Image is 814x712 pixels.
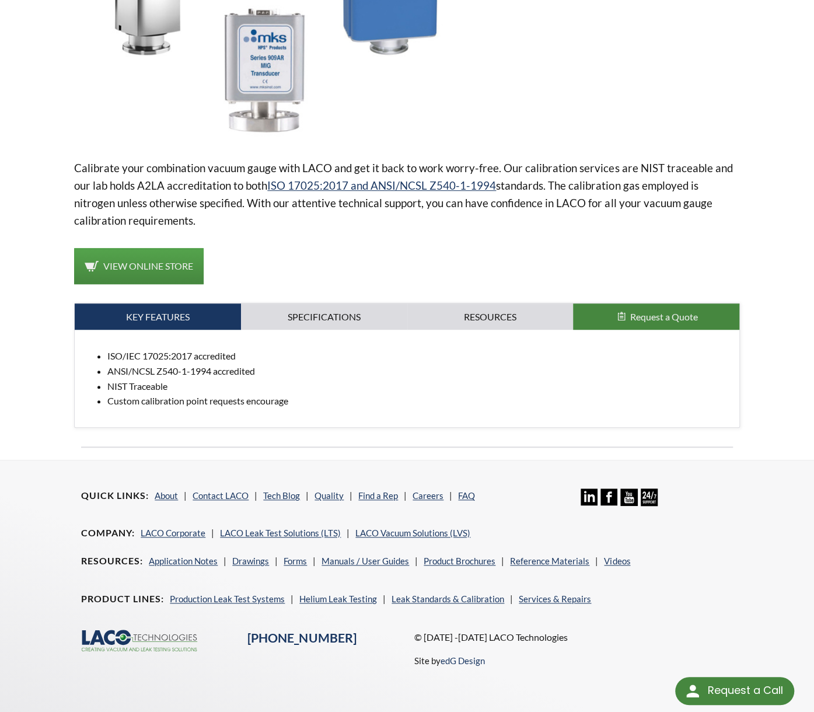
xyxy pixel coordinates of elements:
a: Forms [284,556,307,566]
a: Leak Standards & Calibration [392,594,504,604]
p: © [DATE] -[DATE] LACO Technologies [414,630,733,645]
a: Contact LACO [193,490,249,501]
h4: Quick Links [81,490,149,502]
a: ISO 17025:2017 and ANSI/NCSL Z540-1-1994 [267,179,496,192]
a: LACO Leak Test Solutions (LTS) [220,528,341,538]
h4: Product Lines [81,593,164,605]
a: LACO Vacuum Solutions (LVS) [355,528,470,538]
a: Quality [315,490,344,501]
a: Specifications [241,303,407,330]
a: edG Design [441,655,485,666]
a: Careers [413,490,443,501]
div: Request a Call [675,677,794,705]
a: Product Brochures [424,556,495,566]
a: 24/7 Support [641,497,658,508]
li: Custom calibration point requests encourage [107,393,730,409]
a: About [155,490,178,501]
li: ANSI/NCSL Z540-1-1994 accredited [107,364,730,379]
a: Videos [604,556,630,566]
span: Request a Quote [630,311,698,322]
a: Tech Blog [263,490,300,501]
a: Find a Rep [358,490,398,501]
button: Request a Quote [573,303,739,330]
img: 24/7 Support Icon [641,488,658,505]
a: View Online Store [74,248,204,284]
a: Manuals / User Guides [322,556,409,566]
a: Helium Leak Testing [299,594,377,604]
h4: Resources [81,555,143,567]
a: Reference Materials [510,556,589,566]
h4: Company [81,527,135,539]
a: Drawings [232,556,269,566]
li: NIST Traceable [107,379,730,394]
a: Services & Repairs [519,594,591,604]
img: round button [683,682,702,700]
div: Request a Call [707,677,782,704]
a: [PHONE_NUMBER] [247,630,356,645]
p: Site by [414,654,485,668]
p: Calibrate your combination vacuum gauge with LACO and get it back to work worry-free. Our calibra... [74,159,740,229]
a: FAQ [458,490,475,501]
a: Application Notes [149,556,218,566]
li: ISO/IEC 17025:2017 accredited [107,348,730,364]
a: LACO Corporate [141,528,205,538]
a: Key Features [75,303,241,330]
a: Resources [407,303,574,330]
a: Production Leak Test Systems [170,594,285,604]
span: View Online Store [103,260,193,271]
